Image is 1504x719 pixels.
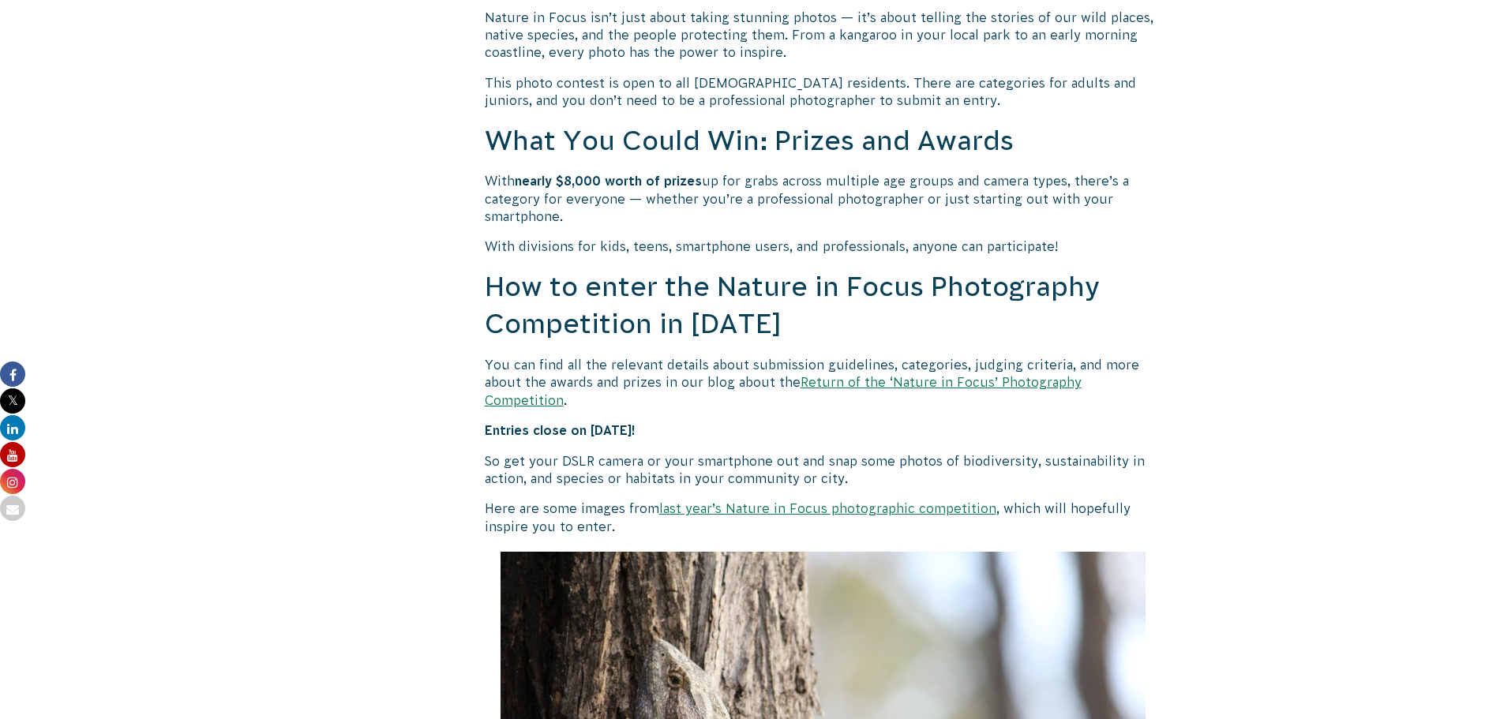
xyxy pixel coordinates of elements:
strong: Entries close on [DATE]! [485,423,636,437]
a: Return of the ‘Nature in Focus’ Photography Competition [485,375,1082,406]
p: Here are some images from , which will hopefully inspire you to enter. [485,500,1162,535]
p: You can find all the relevant details about submission guidelines, categories, judging criteria, ... [485,356,1162,409]
p: So get your DSLR camera or your smartphone out and snap some photos of biodiversity, sustainabili... [485,452,1162,488]
p: With divisions for kids, teens, smartphone users, and professionals, anyone can participate! [485,238,1162,255]
p: With up for grabs across multiple age groups and camera types, there’s a category for everyone — ... [485,172,1162,225]
h2: What You Could Win: Prizes and Awards [485,122,1162,160]
strong: nearly $8,000 worth of prizes [515,174,702,188]
p: Nature in Focus isn’t just about taking stunning photos — it’s about telling the stories of our w... [485,9,1162,62]
a: last year’s Nature in Focus photographic competition [659,501,996,515]
p: This photo contest is open to all [DEMOGRAPHIC_DATA] residents. There are categories for adults a... [485,74,1162,110]
h2: How to enter the Nature in Focus Photography Competition in [DATE] [485,268,1162,343]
